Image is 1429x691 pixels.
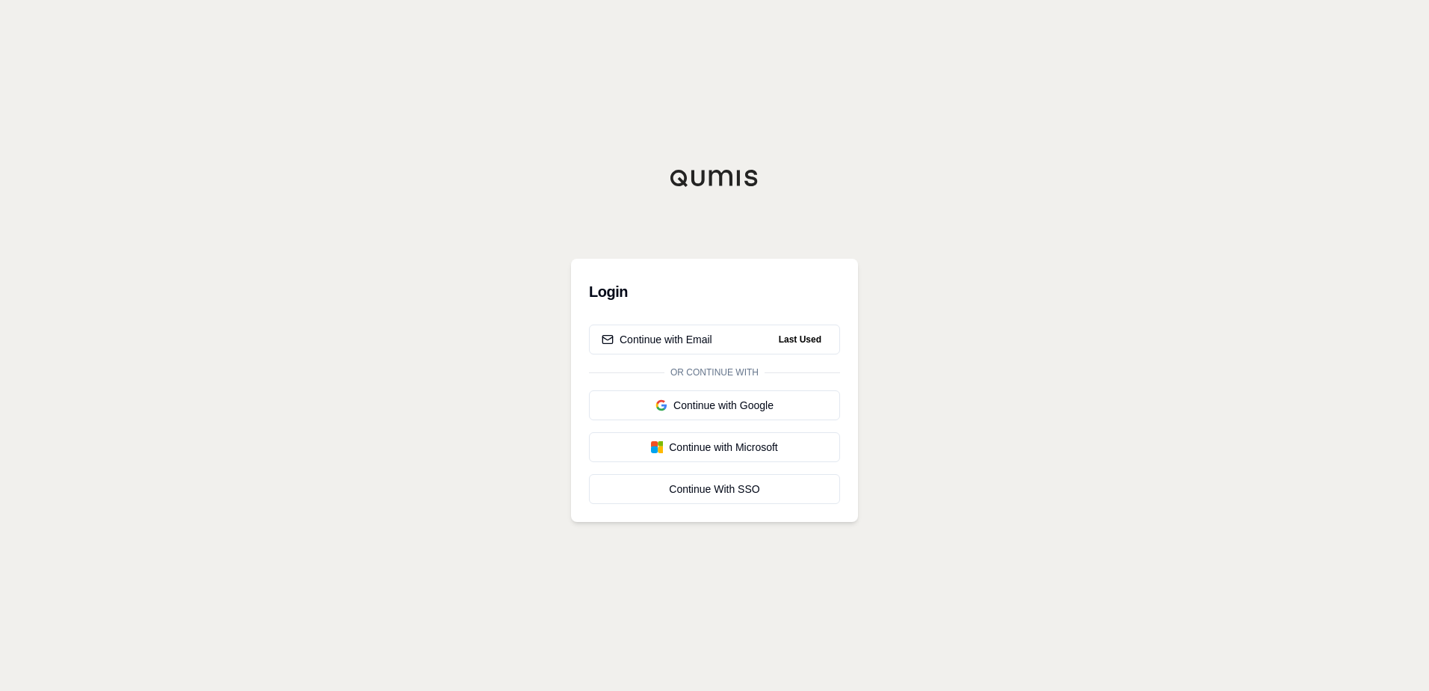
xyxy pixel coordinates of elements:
button: Continue with EmailLast Used [589,325,840,354]
div: Continue with Email [602,332,712,347]
span: Or continue with [664,366,765,378]
div: Continue with Microsoft [602,440,827,455]
span: Last Used [773,331,827,348]
div: Continue With SSO [602,482,827,497]
img: Qumis [670,169,759,187]
button: Continue with Google [589,390,840,420]
div: Continue with Google [602,398,827,413]
h3: Login [589,277,840,307]
a: Continue With SSO [589,474,840,504]
button: Continue with Microsoft [589,432,840,462]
